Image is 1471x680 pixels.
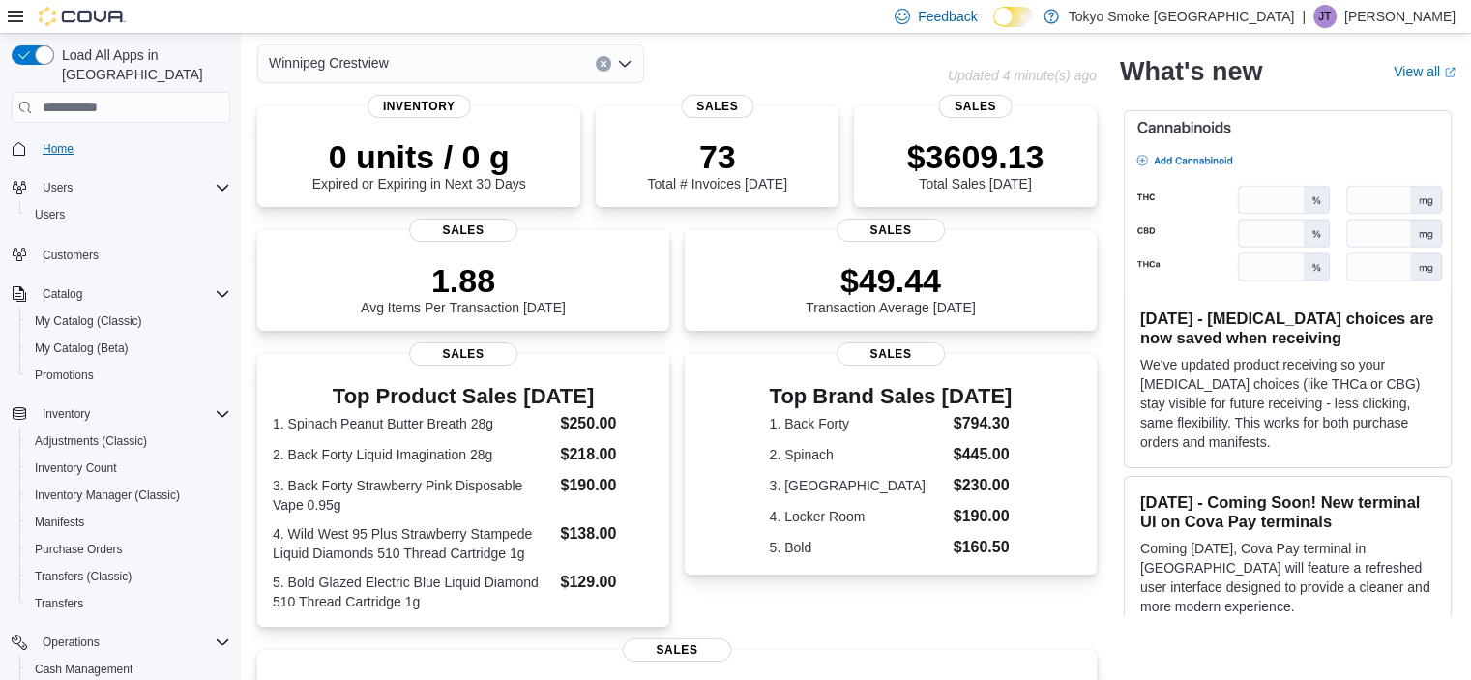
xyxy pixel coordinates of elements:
p: Updated 4 minute(s) ago [948,68,1097,83]
h2: What's new [1120,56,1262,87]
p: $3609.13 [907,137,1044,176]
button: Transfers (Classic) [19,563,238,590]
dt: 4. Locker Room [770,507,946,526]
dd: $794.30 [954,412,1013,435]
svg: External link [1444,67,1456,78]
dt: 5. Bold [770,538,946,557]
img: Cova [39,7,126,26]
p: 0 units / 0 g [312,137,526,176]
span: Promotions [27,364,230,387]
span: Dark Mode [993,27,994,28]
div: Expired or Expiring in Next 30 Days [312,137,526,192]
dt: 2. Spinach [770,445,946,464]
span: Operations [35,631,230,654]
dd: $445.00 [954,443,1013,466]
dd: $138.00 [560,522,653,546]
dt: 3. Back Forty Strawberry Pink Disposable Vape 0.95g [273,476,552,515]
span: Sales [409,342,517,366]
button: Manifests [19,509,238,536]
dt: 1. Back Forty [770,414,946,433]
span: Catalog [43,286,82,302]
a: Home [35,137,81,161]
span: Sales [837,342,945,366]
dt: 5. Bold Glazed Electric Blue Liquid Diamond 510 Thread Cartridge 1g [273,573,552,611]
span: Purchase Orders [35,542,123,557]
span: Users [27,203,230,226]
span: Sales [837,219,945,242]
dd: $190.00 [954,505,1013,528]
button: Inventory [4,400,238,428]
a: Users [27,203,73,226]
span: JT [1318,5,1331,28]
button: Inventory [35,402,98,426]
span: Catalog [35,282,230,306]
a: My Catalog (Beta) [27,337,136,360]
div: Total Sales [DATE] [907,137,1044,192]
button: Promotions [19,362,238,389]
span: Adjustments (Classic) [35,433,147,449]
span: Inventory [43,406,90,422]
dd: $218.00 [560,443,653,466]
button: Catalog [35,282,90,306]
button: Open list of options [617,56,633,72]
span: Users [43,180,73,195]
a: Transfers (Classic) [27,565,139,588]
a: View allExternal link [1394,64,1456,79]
h3: [DATE] - Coming Soon! New terminal UI on Cova Pay terminals [1140,492,1435,531]
button: Adjustments (Classic) [19,428,238,455]
span: Sales [939,95,1012,118]
span: Home [43,141,74,157]
button: Catalog [4,281,238,308]
p: 73 [647,137,786,176]
span: Manifests [35,515,84,530]
button: My Catalog (Beta) [19,335,238,362]
span: Sales [623,638,731,662]
span: Customers [43,248,99,263]
span: Sales [681,95,753,118]
div: Total # Invoices [DATE] [647,137,786,192]
button: Transfers [19,590,238,617]
span: Users [35,207,65,222]
div: Avg Items Per Transaction [DATE] [361,261,566,315]
button: Users [35,176,80,199]
a: Adjustments (Classic) [27,429,155,453]
a: Inventory Count [27,457,125,480]
p: Tokyo Smoke [GEOGRAPHIC_DATA] [1069,5,1295,28]
h3: Top Brand Sales [DATE] [770,385,1013,408]
h3: Top Product Sales [DATE] [273,385,654,408]
span: Customers [35,242,230,266]
dt: 1. Spinach Peanut Butter Breath 28g [273,414,552,433]
a: Purchase Orders [27,538,131,561]
span: My Catalog (Classic) [35,313,142,329]
span: Purchase Orders [27,538,230,561]
input: Dark Mode [993,7,1034,27]
h3: [DATE] - [MEDICAL_DATA] choices are now saved when receiving [1140,309,1435,347]
span: Adjustments (Classic) [27,429,230,453]
span: Winnipeg Crestview [269,51,389,74]
button: Inventory Manager (Classic) [19,482,238,509]
span: Transfers (Classic) [35,569,132,584]
p: $49.44 [806,261,976,300]
span: Promotions [35,368,94,383]
button: Purchase Orders [19,536,238,563]
button: Home [4,134,238,163]
span: Inventory Count [35,460,117,476]
span: Users [35,176,230,199]
span: Inventory [368,95,471,118]
a: Promotions [27,364,102,387]
button: My Catalog (Classic) [19,308,238,335]
p: [PERSON_NAME] [1344,5,1456,28]
span: Operations [43,635,100,650]
button: Inventory Count [19,455,238,482]
a: Transfers [27,592,91,615]
span: Load All Apps in [GEOGRAPHIC_DATA] [54,45,230,84]
p: 1.88 [361,261,566,300]
a: Customers [35,244,106,267]
dt: 2. Back Forty Liquid Imagination 28g [273,445,552,464]
button: Operations [4,629,238,656]
div: Jade Thiessen [1313,5,1337,28]
dd: $190.00 [560,474,653,497]
p: | [1302,5,1306,28]
dt: 3. [GEOGRAPHIC_DATA] [770,476,946,495]
button: Users [4,174,238,201]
